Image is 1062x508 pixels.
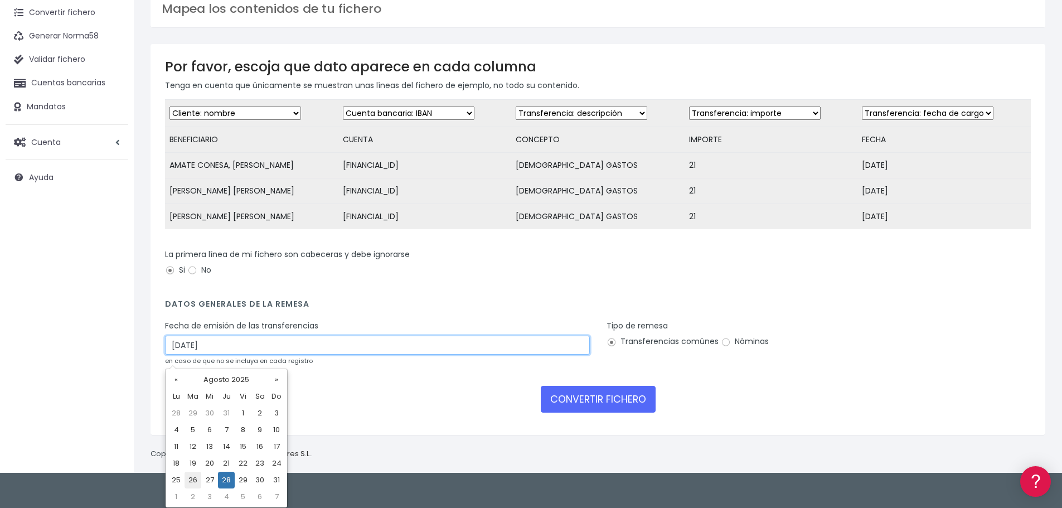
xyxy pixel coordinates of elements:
[218,438,235,455] td: 14
[165,79,1031,91] p: Tenga en cuenta que únicamente se muestran unas líneas del fichero de ejemplo, no todo su contenido.
[251,472,268,488] td: 30
[11,78,212,88] div: Información general
[235,422,251,438] td: 8
[721,336,769,347] label: Nóminas
[185,472,201,488] td: 26
[201,405,218,422] td: 30
[185,388,201,405] th: Ma
[6,71,128,95] a: Cuentas bancarias
[165,264,185,276] label: Si
[338,204,512,230] td: [FINANCIAL_ID]
[153,321,215,332] a: POWERED BY ENCHANT
[268,488,285,505] td: 7
[268,422,285,438] td: 10
[6,166,128,189] a: Ayuda
[268,405,285,422] td: 3
[607,320,668,332] label: Tipo de remesa
[235,388,251,405] th: Vi
[251,405,268,422] td: 2
[201,388,218,405] th: Mi
[201,488,218,505] td: 3
[11,95,212,112] a: Información general
[11,158,212,176] a: Problemas habituales
[218,455,235,472] td: 21
[29,172,54,183] span: Ayuda
[235,488,251,505] td: 5
[235,405,251,422] td: 1
[251,388,268,405] th: Sa
[511,153,685,178] td: [DEMOGRAPHIC_DATA] GASTOS
[218,472,235,488] td: 28
[185,438,201,455] td: 12
[185,422,201,438] td: 5
[235,455,251,472] td: 22
[162,2,1034,16] h3: Mapea los contenidos de tu fichero
[185,455,201,472] td: 19
[268,371,285,388] th: »
[685,178,858,204] td: 21
[168,438,185,455] td: 11
[165,356,313,365] small: en caso de que no se incluya en cada registro
[6,48,128,71] a: Validar fichero
[201,422,218,438] td: 6
[857,127,1031,153] td: FECHA
[165,153,338,178] td: AMATE CONESA, [PERSON_NAME]
[168,371,185,388] th: «
[338,127,512,153] td: CUENTA
[151,448,313,460] p: Copyright © 2025 .
[541,386,656,413] button: CONVERTIR FICHERO
[6,130,128,154] a: Cuenta
[685,204,858,230] td: 21
[857,178,1031,204] td: [DATE]
[218,388,235,405] th: Ju
[165,249,410,260] label: La primera línea de mi fichero son cabeceras y debe ignorarse
[685,127,858,153] td: IMPORTE
[11,193,212,210] a: Perfiles de empresas
[31,136,61,147] span: Cuenta
[168,472,185,488] td: 25
[168,388,185,405] th: Lu
[6,95,128,119] a: Mandatos
[185,488,201,505] td: 2
[165,204,338,230] td: [PERSON_NAME] [PERSON_NAME]
[268,438,285,455] td: 17
[168,488,185,505] td: 1
[165,299,1031,315] h4: Datos generales de la remesa
[607,336,719,347] label: Transferencias comúnes
[11,176,212,193] a: Videotutoriales
[511,204,685,230] td: [DEMOGRAPHIC_DATA] GASTOS
[268,455,285,472] td: 24
[511,127,685,153] td: CONCEPTO
[11,123,212,134] div: Convertir ficheros
[165,127,338,153] td: BENEFICIARIO
[251,438,268,455] td: 16
[218,405,235,422] td: 31
[187,264,211,276] label: No
[201,472,218,488] td: 27
[6,25,128,48] a: Generar Norma58
[251,455,268,472] td: 23
[11,239,212,257] a: General
[165,178,338,204] td: [PERSON_NAME] [PERSON_NAME]
[857,153,1031,178] td: [DATE]
[185,405,201,422] td: 29
[268,472,285,488] td: 31
[11,285,212,302] a: API
[168,455,185,472] td: 18
[218,422,235,438] td: 7
[6,1,128,25] a: Convertir fichero
[511,178,685,204] td: [DEMOGRAPHIC_DATA] GASTOS
[251,422,268,438] td: 9
[235,472,251,488] td: 29
[11,221,212,232] div: Facturación
[857,204,1031,230] td: [DATE]
[685,153,858,178] td: 21
[268,388,285,405] th: Do
[11,141,212,158] a: Formatos
[218,488,235,505] td: 4
[251,488,268,505] td: 6
[165,59,1031,75] h3: Por favor, escoja que dato aparece en cada columna
[11,298,212,318] button: Contáctanos
[201,455,218,472] td: 20
[338,153,512,178] td: [FINANCIAL_ID]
